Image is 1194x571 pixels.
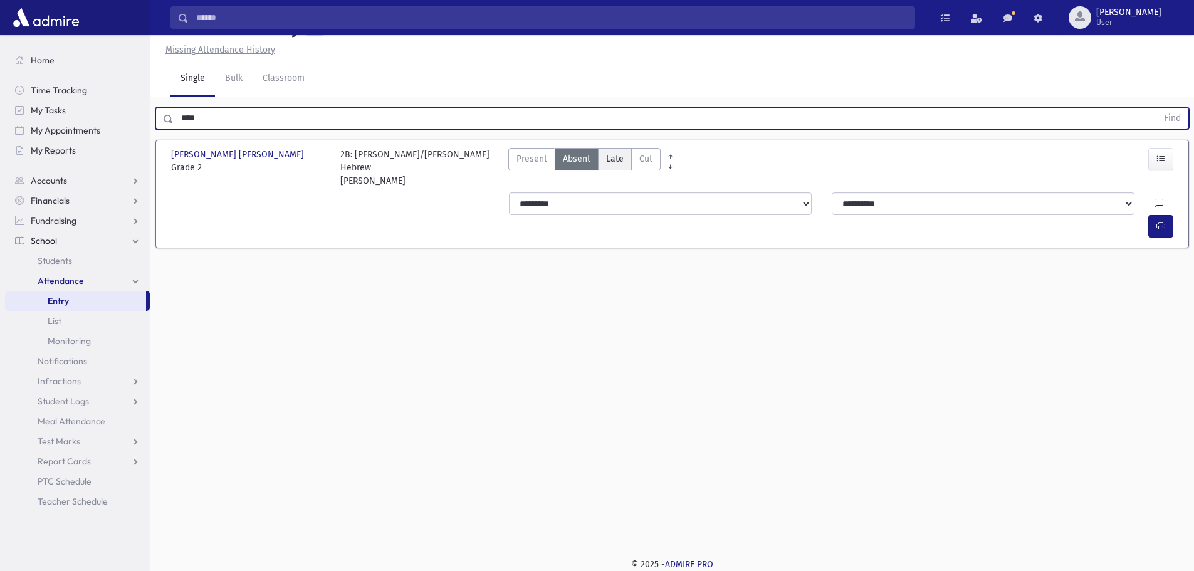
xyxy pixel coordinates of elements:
[5,251,150,271] a: Students
[160,45,275,55] a: Missing Attendance History
[5,80,150,100] a: Time Tracking
[253,61,315,97] a: Classroom
[5,411,150,431] a: Meal Attendance
[31,105,66,116] span: My Tasks
[165,45,275,55] u: Missing Attendance History
[1096,18,1161,28] span: User
[48,335,91,347] span: Monitoring
[38,416,105,427] span: Meal Attendance
[31,85,87,96] span: Time Tracking
[38,255,72,266] span: Students
[31,175,67,186] span: Accounts
[215,61,253,97] a: Bulk
[5,391,150,411] a: Student Logs
[1156,108,1188,129] button: Find
[5,191,150,211] a: Financials
[5,331,150,351] a: Monitoring
[31,125,100,136] span: My Appointments
[5,140,150,160] a: My Reports
[31,235,57,246] span: School
[516,152,547,165] span: Present
[5,351,150,371] a: Notifications
[5,50,150,70] a: Home
[508,148,661,187] div: AttTypes
[38,275,84,286] span: Attendance
[5,471,150,491] a: PTC Schedule
[5,371,150,391] a: Infractions
[48,315,61,327] span: List
[38,375,81,387] span: Infractions
[5,231,150,251] a: School
[38,476,92,487] span: PTC Schedule
[38,496,108,507] span: Teacher Schedule
[10,5,82,30] img: AdmirePro
[31,55,55,66] span: Home
[5,120,150,140] a: My Appointments
[38,355,87,367] span: Notifications
[606,152,624,165] span: Late
[5,311,150,331] a: List
[189,6,914,29] input: Search
[38,456,91,467] span: Report Cards
[171,148,306,161] span: [PERSON_NAME] [PERSON_NAME]
[1096,8,1161,18] span: [PERSON_NAME]
[38,436,80,447] span: Test Marks
[5,211,150,231] a: Fundraising
[48,295,69,306] span: Entry
[38,396,89,407] span: Student Logs
[31,195,70,206] span: Financials
[5,170,150,191] a: Accounts
[5,291,146,311] a: Entry
[170,558,1174,571] div: © 2025 -
[5,491,150,511] a: Teacher Schedule
[5,451,150,471] a: Report Cards
[31,215,76,226] span: Fundraising
[639,152,652,165] span: Cut
[5,100,150,120] a: My Tasks
[340,148,497,187] div: 2B: [PERSON_NAME]/[PERSON_NAME] Hebrew [PERSON_NAME]
[31,145,76,156] span: My Reports
[171,161,328,174] span: Grade 2
[5,431,150,451] a: Test Marks
[170,61,215,97] a: Single
[5,271,150,291] a: Attendance
[563,152,590,165] span: Absent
